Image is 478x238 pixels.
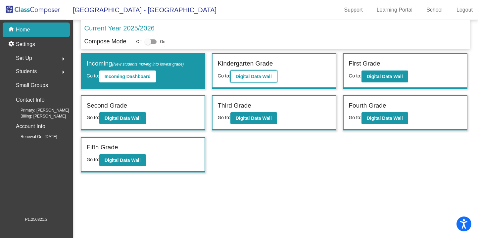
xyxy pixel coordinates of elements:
span: (New students moving into lowest grade) [112,62,184,67]
a: Support [339,5,368,15]
span: Set Up [16,54,32,63]
span: Off [136,39,142,45]
mat-icon: arrow_right [59,55,67,63]
span: Go to: [349,115,361,120]
span: Go to: [349,73,361,78]
button: Incoming Dashboard [99,71,156,82]
label: Fourth Grade [349,101,386,111]
a: Logout [451,5,478,15]
span: Go to: [86,73,99,78]
span: On [160,39,165,45]
p: Contact Info [16,95,44,105]
p: Home [16,26,30,34]
span: Billing: [PERSON_NAME] [10,113,66,119]
span: Go to: [86,115,99,120]
button: Digital Data Wall [99,112,146,124]
button: Digital Data Wall [230,71,277,82]
b: Digital Data Wall [105,116,141,121]
a: Learning Portal [371,5,418,15]
b: Digital Data Wall [367,116,403,121]
b: Digital Data Wall [236,116,272,121]
label: Fifth Grade [86,143,118,152]
span: Primary: [PERSON_NAME] [10,107,69,113]
label: Kindergarten Grade [217,59,273,69]
span: Go to: [217,73,230,78]
span: Renewal On: [DATE] [10,134,57,140]
p: Settings [16,40,35,48]
button: Digital Data Wall [361,71,408,82]
label: First Grade [349,59,380,69]
mat-icon: home [8,26,16,34]
button: Digital Data Wall [230,112,277,124]
label: Third Grade [217,101,251,111]
mat-icon: arrow_right [59,68,67,76]
span: Go to: [86,157,99,162]
span: Students [16,67,37,76]
b: Incoming Dashboard [105,74,151,79]
mat-icon: settings [8,40,16,48]
p: Compose Mode [84,37,126,46]
label: Incoming [86,59,184,69]
a: School [421,5,448,15]
b: Digital Data Wall [105,158,141,163]
button: Digital Data Wall [361,112,408,124]
b: Digital Data Wall [236,74,272,79]
p: Account Info [16,122,45,131]
p: Current Year 2025/2026 [84,23,154,33]
span: Go to: [217,115,230,120]
button: Digital Data Wall [99,154,146,166]
p: Small Groups [16,81,48,90]
label: Second Grade [86,101,127,111]
span: [GEOGRAPHIC_DATA] - [GEOGRAPHIC_DATA] [66,5,216,15]
b: Digital Data Wall [367,74,403,79]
